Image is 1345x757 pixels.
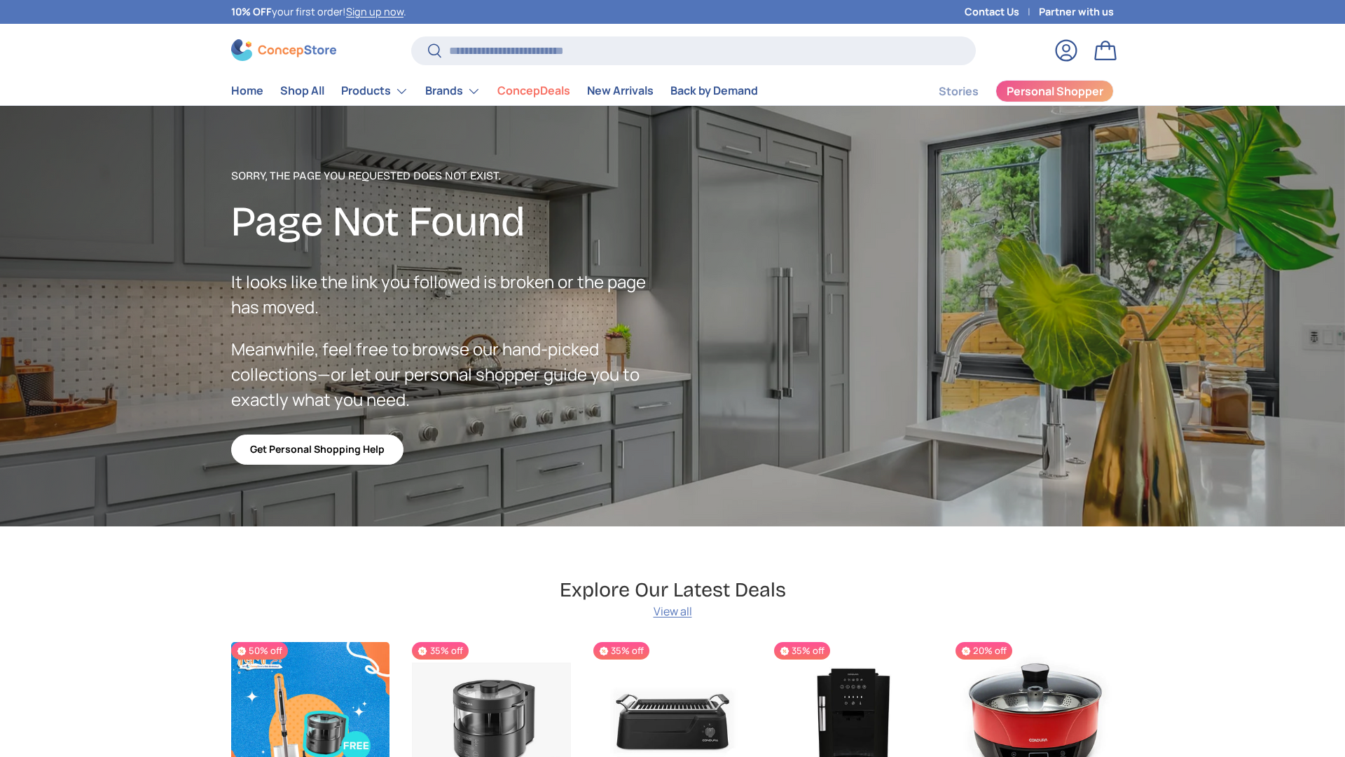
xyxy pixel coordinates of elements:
a: Contact Us [965,4,1039,20]
a: Home [231,77,263,104]
p: your first order! . [231,4,406,20]
p: Meanwhile, feel free to browse our hand-picked collections—or let our personal shopper guide you ... [231,336,672,412]
span: 35% off [412,642,468,660]
p: Sorry, the page you requested does not exist. [231,168,672,184]
nav: Secondary [905,77,1114,105]
summary: Products [333,77,417,105]
summary: Brands [417,77,489,105]
nav: Primary [231,77,758,105]
a: Personal Shopper [995,80,1114,102]
a: ConcepDeals [497,77,570,104]
a: View all [654,603,692,620]
a: Products [341,77,408,105]
a: Get Personal Shopping Help [231,435,403,465]
a: New Arrivals [587,77,654,104]
a: Sign up now [346,5,403,18]
span: Personal Shopper [1007,86,1103,97]
a: Stories [939,78,979,105]
img: ConcepStore [231,39,336,61]
a: Brands [425,77,481,105]
a: Shop All [280,77,324,104]
a: Partner with us [1039,4,1114,20]
h2: Explore Our Latest Deals [560,577,786,603]
strong: 10% OFF [231,5,272,18]
h2: Page Not Found [231,196,672,248]
span: 35% off [774,642,830,660]
a: Back by Demand [670,77,758,104]
p: It looks like the link you followed is broken or the page has moved. [231,269,672,320]
span: 35% off [593,642,649,660]
span: 20% off [956,642,1012,660]
span: 50% off [231,642,288,660]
